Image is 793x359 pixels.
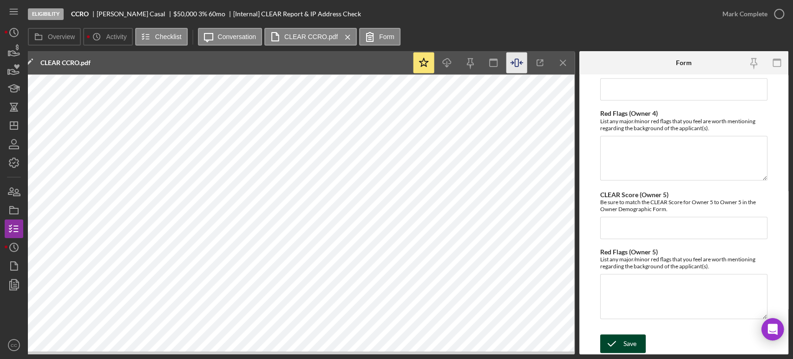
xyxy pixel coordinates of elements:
[600,109,658,117] label: Red Flags (Owner 4)
[48,33,75,40] label: Overview
[722,5,767,23] div: Mark Complete
[71,10,89,18] b: CCRO
[264,28,357,46] button: CLEAR CCRO.pdf
[676,59,692,66] div: Form
[600,118,767,132] div: List any major/minor red flags that you feel are worth mentioning regarding the background of the...
[173,10,197,18] span: $50,000
[97,10,173,18] div: [PERSON_NAME] Casal
[600,199,767,213] div: Be sure to match the CLEAR Score for Owner 5 to Owner 5 in the Owner Demographic Form.
[761,318,784,340] div: Open Intercom Messenger
[28,8,64,20] div: Eligibility
[600,256,767,270] div: List any major/minor red flags that you feel are worth mentioning regarding the background of the...
[198,10,207,18] div: 3 %
[600,191,668,199] label: CLEAR Score (Owner 5)
[359,28,400,46] button: Form
[218,33,256,40] label: Conversation
[233,10,361,18] div: [Internal] CLEAR Report & IP Address Check
[40,59,91,66] div: CLEAR CCRO.pdf
[600,248,658,256] label: Red Flags (Owner 5)
[155,33,182,40] label: Checklist
[135,28,188,46] button: Checklist
[11,343,17,348] text: CC
[83,28,132,46] button: Activity
[284,33,338,40] label: CLEAR CCRO.pdf
[28,28,81,46] button: Overview
[5,336,23,354] button: CC
[623,334,636,353] div: Save
[106,33,126,40] label: Activity
[600,334,646,353] button: Save
[198,28,262,46] button: Conversation
[713,5,788,23] button: Mark Complete
[379,33,394,40] label: Form
[209,10,225,18] div: 60 mo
